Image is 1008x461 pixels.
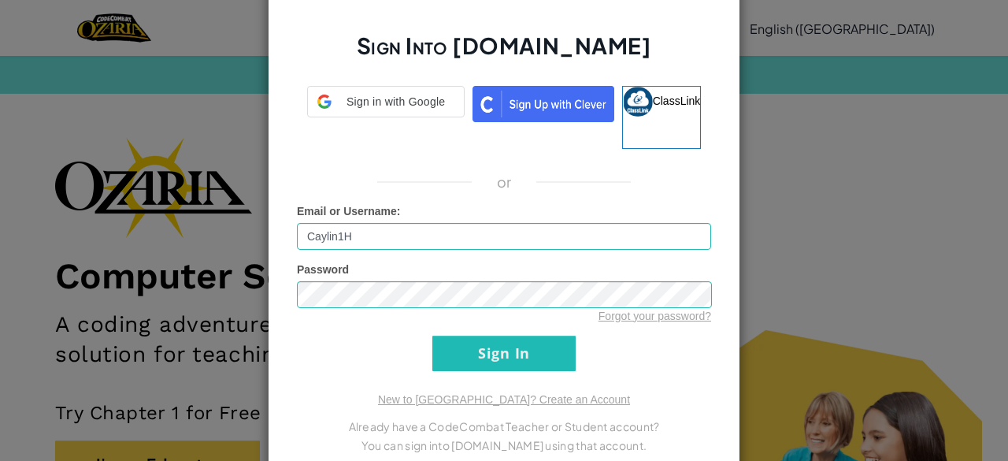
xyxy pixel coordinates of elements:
[297,31,711,76] h2: Sign Into [DOMAIN_NAME]
[497,173,512,191] p: or
[307,86,465,117] div: Sign in with Google
[598,310,711,322] a: Forgot your password?
[623,87,653,117] img: classlink-logo-small.png
[472,86,614,122] img: clever_sso_button@2x.png
[297,205,397,217] span: Email or Username
[297,263,349,276] span: Password
[297,436,711,455] p: You can sign into [DOMAIN_NAME] using that account.
[378,393,630,406] a: New to [GEOGRAPHIC_DATA]? Create an Account
[297,203,401,219] label: :
[653,94,701,106] span: ClassLink
[338,94,454,110] span: Sign in with Google
[432,336,576,371] input: Sign In
[297,417,711,436] p: Already have a CodeCombat Teacher or Student account?
[299,116,472,151] iframe: Sign in with Google Button
[307,86,465,149] a: Sign in with Google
